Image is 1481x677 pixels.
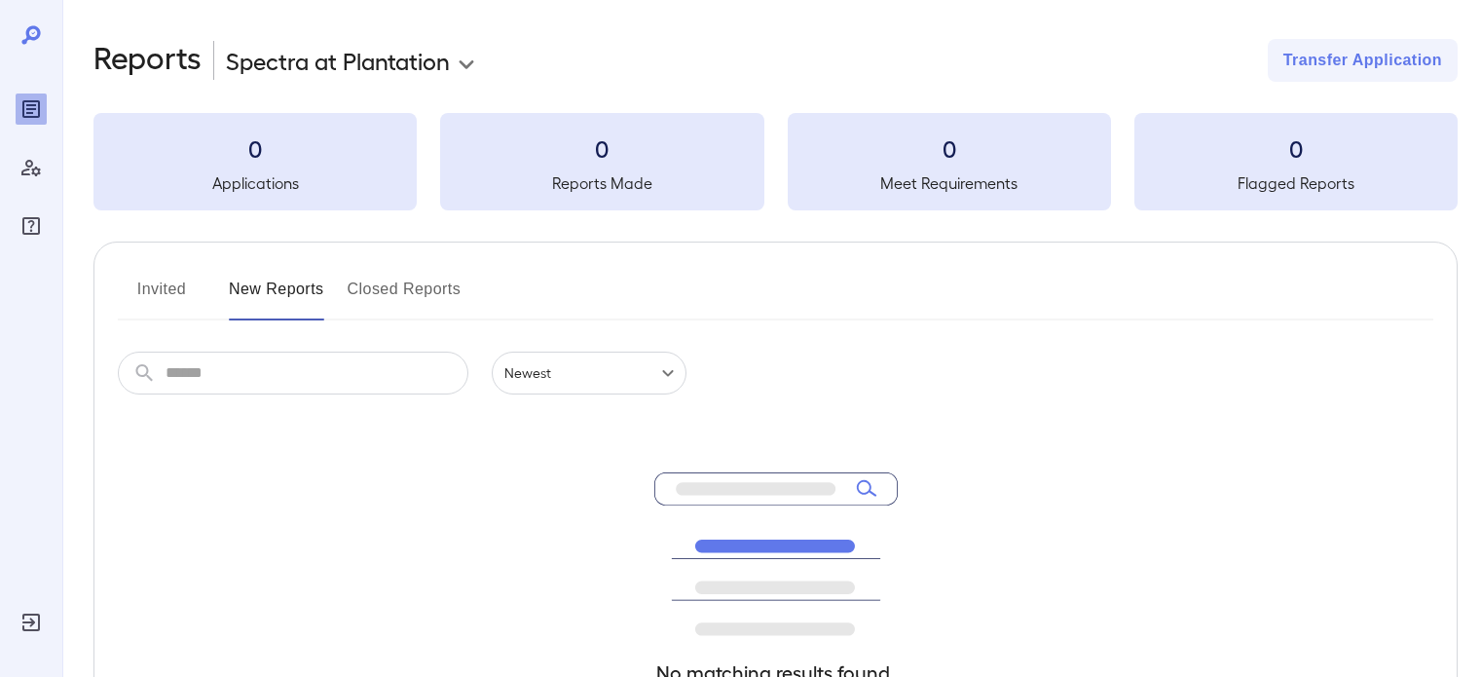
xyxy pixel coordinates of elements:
[118,274,205,320] button: Invited
[226,45,450,76] p: Spectra at Plantation
[93,171,417,195] h5: Applications
[788,171,1111,195] h5: Meet Requirements
[1134,132,1458,164] h3: 0
[16,607,47,638] div: Log Out
[440,171,763,195] h5: Reports Made
[1134,171,1458,195] h5: Flagged Reports
[93,132,417,164] h3: 0
[16,152,47,183] div: Manage Users
[93,113,1458,210] summary: 0Applications0Reports Made0Meet Requirements0Flagged Reports
[16,94,47,125] div: Reports
[348,274,462,320] button: Closed Reports
[788,132,1111,164] h3: 0
[93,39,202,82] h2: Reports
[16,210,47,242] div: FAQ
[492,352,686,395] div: Newest
[440,132,763,164] h3: 0
[229,274,324,320] button: New Reports
[1268,39,1458,82] button: Transfer Application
